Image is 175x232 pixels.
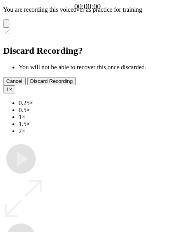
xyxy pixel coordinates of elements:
button: Cancel [3,77,26,85]
a: 00:00:00 [74,2,101,11]
li: 2× [19,128,172,135]
h2: Discard Recording? [3,46,172,56]
span: 1 [6,86,9,92]
li: 0.25× [19,100,172,107]
li: You will not be able to recover this once discarded. [19,64,172,71]
li: 0.5× [19,107,172,114]
button: 1× [3,85,15,93]
p: You are recording this voiceover as practice for training [3,6,172,13]
button: Discard Recording [27,77,76,85]
li: 1.5× [19,121,172,128]
li: 1× [19,114,172,121]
